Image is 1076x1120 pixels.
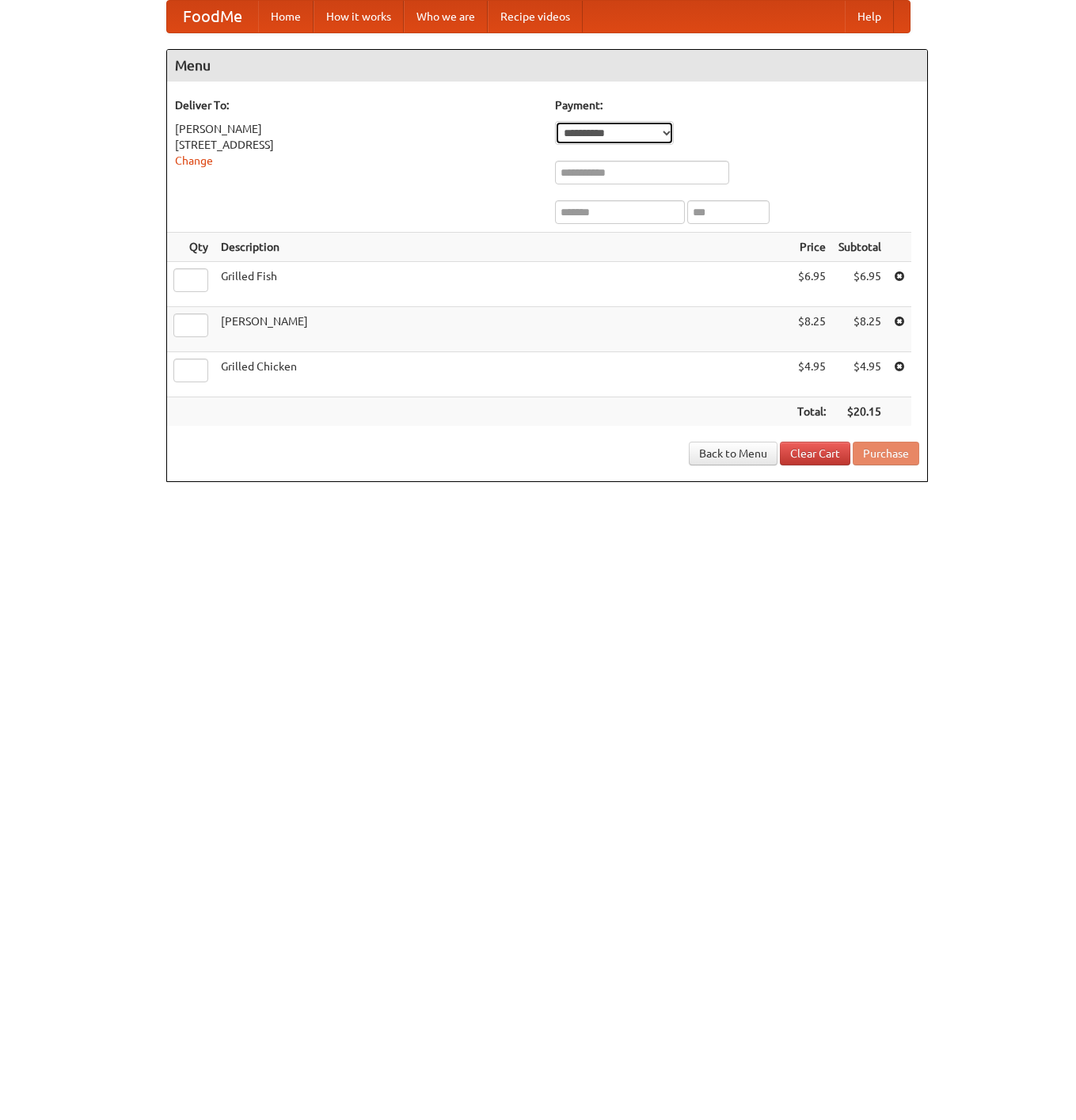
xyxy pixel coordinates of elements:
td: $8.25 [832,307,888,352]
a: Clear Cart [780,442,850,465]
div: [STREET_ADDRESS] [175,137,539,153]
button: Purchase [853,442,919,465]
td: $4.95 [791,352,832,397]
a: Recipe videos [488,1,583,32]
th: Total: [791,397,832,427]
td: [PERSON_NAME] [215,307,791,352]
th: Description [215,233,791,262]
td: $8.25 [791,307,832,352]
a: FoodMe [167,1,258,32]
th: $20.15 [832,397,888,427]
a: Change [175,154,213,167]
h4: Menu [167,50,927,82]
div: [PERSON_NAME] [175,121,539,137]
a: Home [258,1,314,32]
th: Qty [167,233,215,262]
a: How it works [314,1,404,32]
th: Subtotal [832,233,888,262]
h5: Payment: [555,97,919,113]
a: Help [845,1,894,32]
td: $6.95 [791,262,832,307]
th: Price [791,233,832,262]
td: $6.95 [832,262,888,307]
td: Grilled Chicken [215,352,791,397]
h5: Deliver To: [175,97,539,113]
td: $4.95 [832,352,888,397]
td: Grilled Fish [215,262,791,307]
a: Who we are [404,1,488,32]
a: Back to Menu [689,442,778,465]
